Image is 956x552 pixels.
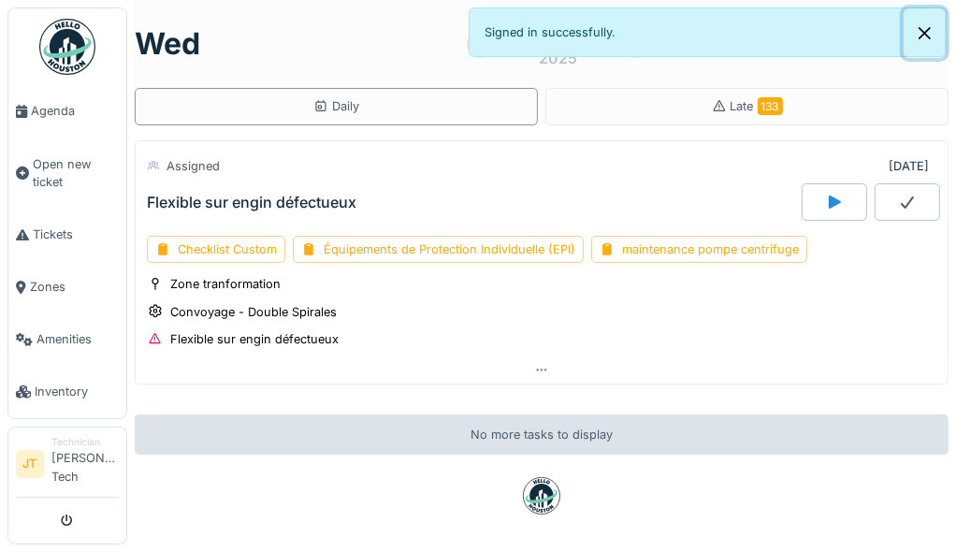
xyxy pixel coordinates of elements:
[8,366,126,418] a: Inventory
[51,435,119,493] li: [PERSON_NAME] Tech
[8,209,126,261] a: Tickets
[16,435,119,498] a: JT Technician[PERSON_NAME] Tech
[8,261,126,313] a: Zones
[36,330,119,348] span: Amenities
[51,435,119,449] div: Technician
[8,138,126,208] a: Open new ticket
[147,236,285,263] div: Checklist Custom
[135,26,200,62] h1: Wed
[39,19,95,75] img: Badge_color-CXgf-gQk.svg
[523,477,560,515] img: badge-BVDL4wpA.svg
[135,414,949,455] div: No more tasks to display
[293,236,584,263] div: Équipements de Protection Individuelle (EPI)
[591,236,807,263] div: maintenance pompe centrifuge
[8,85,126,138] a: Agenda
[731,99,783,113] span: Late
[147,194,356,211] div: Flexible sur engin défectueux
[170,330,339,348] div: Flexible sur engin défectueux
[167,157,220,175] div: Assigned
[904,8,946,58] button: Close
[469,7,947,57] div: Signed in successfully.
[170,303,337,321] div: Convoyage - Double Spirales
[313,97,359,115] div: Daily
[16,450,44,478] li: JT
[758,97,783,115] span: 133
[33,155,119,191] span: Open new ticket
[170,275,281,293] div: Zone tranformation
[8,313,126,366] a: Amenities
[30,278,119,296] span: Zones
[539,47,577,69] div: 2025
[31,102,119,120] span: Agenda
[35,383,119,400] span: Inventory
[889,157,929,175] div: [DATE]
[33,225,119,243] span: Tickets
